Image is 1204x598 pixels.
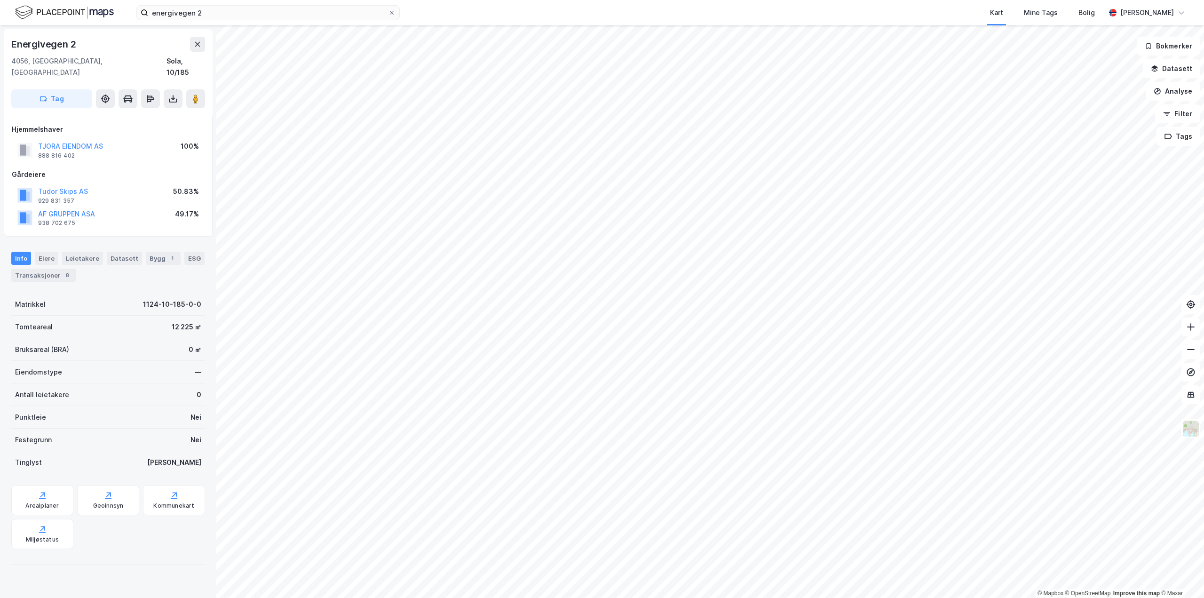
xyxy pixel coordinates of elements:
div: Eiere [35,252,58,265]
img: logo.f888ab2527a4732fd821a326f86c7f29.svg [15,4,114,21]
button: Filter [1155,104,1200,123]
div: 929 831 357 [38,197,74,205]
div: 50.83% [173,186,199,197]
button: Tags [1156,127,1200,146]
div: ESG [184,252,205,265]
div: 12 225 ㎡ [172,321,201,333]
div: Miljøstatus [26,536,59,543]
div: 938 702 675 [38,219,75,227]
iframe: Chat Widget [1157,553,1204,598]
div: Kommunekart [153,502,194,510]
div: 0 ㎡ [189,344,201,355]
div: — [195,367,201,378]
div: Antall leietakere [15,389,69,400]
div: Tinglyst [15,457,42,468]
div: 888 816 402 [38,152,75,159]
div: Bygg [146,252,181,265]
a: OpenStreetMap [1065,590,1111,597]
div: Matrikkel [15,299,46,310]
div: Transaksjoner [11,269,76,282]
div: Arealplaner [25,502,59,510]
div: Mine Tags [1024,7,1058,18]
div: Hjemmelshaver [12,124,205,135]
div: 0 [197,389,201,400]
div: 1124-10-185-0-0 [143,299,201,310]
div: Festegrunn [15,434,52,446]
button: Analyse [1146,82,1200,101]
div: Datasett [107,252,142,265]
div: Energivegen 2 [11,37,78,52]
div: Kart [990,7,1003,18]
div: 4056, [GEOGRAPHIC_DATA], [GEOGRAPHIC_DATA] [11,56,166,78]
div: Punktleie [15,412,46,423]
button: Tag [11,89,92,108]
div: Geoinnsyn [93,502,124,510]
div: [PERSON_NAME] [1120,7,1174,18]
div: Bolig [1078,7,1095,18]
div: 1 [167,254,177,263]
div: Gårdeiere [12,169,205,180]
input: Søk på adresse, matrikkel, gårdeiere, leietakere eller personer [148,6,388,20]
div: Nei [190,434,201,446]
div: Bruksareal (BRA) [15,344,69,355]
div: Leietakere [62,252,103,265]
a: Improve this map [1113,590,1160,597]
div: Info [11,252,31,265]
div: Tomteareal [15,321,53,333]
div: Eiendomstype [15,367,62,378]
div: Nei [190,412,201,423]
div: 8 [63,271,72,280]
a: Mapbox [1038,590,1063,597]
button: Datasett [1143,59,1200,78]
div: 49.17% [175,208,199,220]
button: Bokmerker [1137,37,1200,56]
div: 100% [181,141,199,152]
div: Sola, 10/185 [166,56,205,78]
img: Z [1182,420,1200,438]
div: [PERSON_NAME] [147,457,201,468]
